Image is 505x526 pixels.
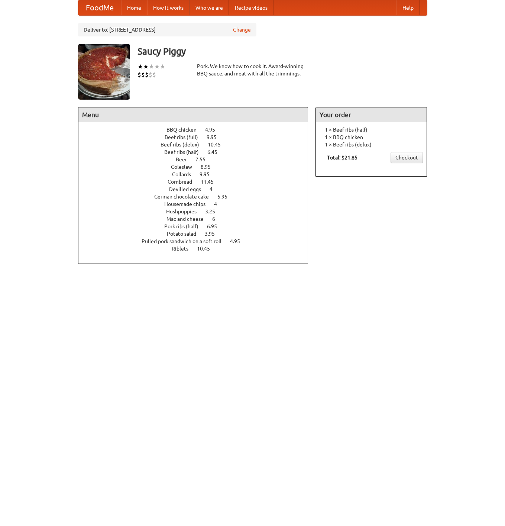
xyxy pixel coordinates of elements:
[171,164,200,170] span: Coleslaw
[320,133,423,141] li: 1 × BBQ chicken
[200,171,217,177] span: 9.95
[164,149,206,155] span: Beef ribs (half)
[137,44,427,59] h3: Saucy Piggy
[230,238,247,244] span: 4.95
[78,23,256,36] div: Deliver to: [STREET_ADDRESS]
[154,194,241,200] a: German chocolate cake 5.95
[169,186,226,192] a: Devilled eggs 4
[208,142,228,148] span: 10.45
[152,71,156,79] li: $
[154,62,160,71] li: ★
[166,216,229,222] a: Mac and cheese 6
[172,171,198,177] span: Collards
[195,156,213,162] span: 7.55
[201,164,218,170] span: 8.95
[141,71,145,79] li: $
[176,156,219,162] a: Beer 7.55
[233,26,251,33] a: Change
[207,134,224,140] span: 9.95
[169,186,208,192] span: Devilled eggs
[207,223,224,229] span: 6.95
[168,179,200,185] span: Cornbread
[327,155,357,161] b: Total: $21.85
[142,238,254,244] a: Pulled pork sandwich on a soft roll 4.95
[168,179,227,185] a: Cornbread 11.45
[214,201,224,207] span: 4
[78,107,308,122] h4: Menu
[207,149,225,155] span: 6.45
[121,0,147,15] a: Home
[205,209,223,214] span: 3.25
[147,0,190,15] a: How it works
[166,127,229,133] a: BBQ chicken 4.95
[161,142,207,148] span: Beef ribs (delux)
[164,223,206,229] span: Pork ribs (half)
[320,126,423,133] li: 1 × Beef ribs (half)
[164,223,231,229] a: Pork ribs (half) 6.95
[171,164,224,170] a: Coleslaw 8.95
[212,216,223,222] span: 6
[164,201,231,207] a: Housemade chips 4
[137,71,141,79] li: $
[164,201,213,207] span: Housemade chips
[396,0,420,15] a: Help
[176,156,194,162] span: Beer
[205,127,223,133] span: 4.95
[154,194,216,200] span: German chocolate cake
[145,71,149,79] li: $
[229,0,273,15] a: Recipe videos
[166,127,204,133] span: BBQ chicken
[166,209,204,214] span: Hushpuppies
[78,0,121,15] a: FoodMe
[78,44,130,100] img: angular.jpg
[210,186,220,192] span: 4
[161,142,234,148] a: Beef ribs (delux) 10.45
[172,171,223,177] a: Collards 9.95
[320,141,423,148] li: 1 × Beef ribs (delux)
[391,152,423,163] a: Checkout
[197,246,217,252] span: 10.45
[149,62,154,71] li: ★
[167,231,204,237] span: Potato salad
[160,62,165,71] li: ★
[165,134,205,140] span: Beef ribs (full)
[167,231,229,237] a: Potato salad 3.95
[166,216,211,222] span: Mac and cheese
[137,62,143,71] li: ★
[142,238,229,244] span: Pulled pork sandwich on a soft roll
[164,149,231,155] a: Beef ribs (half) 6.45
[165,134,230,140] a: Beef ribs (full) 9.95
[190,0,229,15] a: Who we are
[166,209,229,214] a: Hushpuppies 3.25
[143,62,149,71] li: ★
[149,71,152,79] li: $
[316,107,427,122] h4: Your order
[172,246,196,252] span: Riblets
[201,179,221,185] span: 11.45
[172,246,224,252] a: Riblets 10.45
[197,62,308,77] div: Pork. We know how to cook it. Award-winning BBQ sauce, and meat with all the trimmings.
[217,194,235,200] span: 5.95
[205,231,222,237] span: 3.95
